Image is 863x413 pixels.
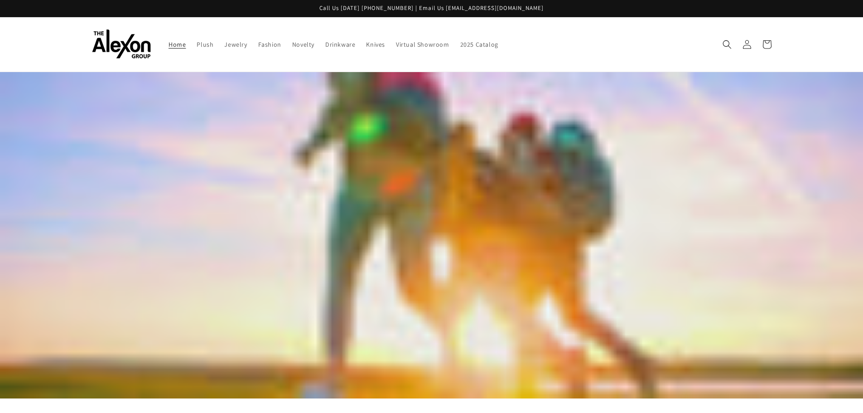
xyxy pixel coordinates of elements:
span: Drinkware [325,40,355,49]
a: Drinkware [320,35,361,54]
span: Virtual Showroom [396,40,449,49]
a: Home [163,35,191,54]
span: Novelty [292,40,314,49]
a: Plush [191,35,219,54]
summary: Search [717,34,737,54]
span: Knives [366,40,385,49]
span: Fashion [258,40,281,49]
span: 2025 Catalog [460,40,498,49]
a: Novelty [287,35,320,54]
a: Jewelry [219,35,252,54]
span: Jewelry [224,40,247,49]
a: Virtual Showroom [391,35,455,54]
span: Home [169,40,186,49]
a: Fashion [253,35,287,54]
a: 2025 Catalog [455,35,504,54]
a: Knives [361,35,391,54]
img: The Alexon Group [92,29,151,59]
span: Plush [197,40,213,49]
